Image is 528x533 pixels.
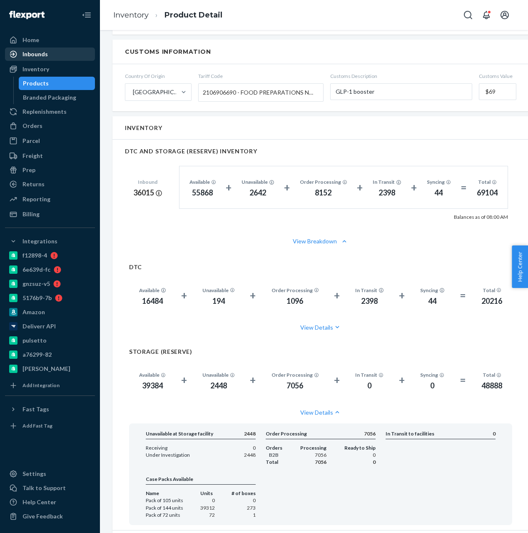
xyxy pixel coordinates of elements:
a: Billing [5,208,95,221]
div: Add Fast Tag [22,422,52,429]
img: Flexport logo [9,11,45,19]
div: 48888 [481,380,502,391]
button: Open account menu [496,7,513,23]
div: Orders [22,122,42,130]
span: 72 [200,511,215,518]
button: Help Center [512,245,528,288]
span: Pack of 105 units [146,497,183,504]
div: f12898-4 [22,251,47,260]
div: 2398 [373,188,401,198]
a: Products [19,77,95,90]
div: [PERSON_NAME] [22,365,70,373]
div: + [226,180,232,195]
a: Inbounds [5,48,95,61]
div: Available [189,178,216,185]
span: Pack of 144 units [146,504,183,511]
div: Replenishments [22,108,67,116]
span: Tariff Code [198,73,324,80]
button: Integrations [5,235,95,248]
h2: STORAGE (RESERVE) [129,348,512,355]
div: 39384 [139,380,166,391]
a: Talk to Support [5,481,95,495]
div: = [460,373,466,388]
a: Inventory [113,10,149,20]
button: View Details [129,401,512,423]
a: Inventory [5,63,95,76]
input: Customs Value [479,83,516,100]
span: Pack of 72 units [146,511,183,518]
div: Unavailable [202,287,235,294]
div: [GEOGRAPHIC_DATA] [133,88,180,96]
div: a76299-82 [22,350,52,359]
div: Amazon [22,308,45,316]
div: + [399,373,405,388]
a: Add Fast Tag [5,419,95,433]
span: 7056 [300,458,326,465]
a: Replenishments [5,105,95,118]
div: + [181,288,187,303]
a: Deliverr API [5,320,95,333]
span: 0 [344,451,376,458]
span: 2106906690 - FOOD PREPARATIONS NOT ELSEWHERE SPECIFIED OR INCLUDED, CANNED [203,85,315,100]
div: Syncing [420,371,444,378]
div: 6e639d-fc [22,265,50,274]
p: Balances as of 08:00 AM [454,214,508,220]
span: Orders [266,444,282,451]
span: 0 [200,497,215,504]
div: + [250,373,256,388]
div: 36015 [133,188,162,198]
span: # of boxes [232,490,256,497]
span: Ready to Ship [344,444,376,451]
div: 5176b9-7b [22,294,52,302]
div: Available [139,287,166,294]
div: Billing [22,210,40,218]
h2: DTC AND STORAGE (RESERVE) INVENTORY [125,148,516,154]
span: Units [200,490,215,497]
div: Settings [22,470,46,478]
span: Total [266,458,282,465]
div: 44 [427,188,451,198]
div: 194 [202,296,235,307]
span: Under Investigation [146,451,190,458]
span: Receiving [146,444,190,451]
div: Reporting [22,195,50,203]
div: 55868 [189,188,216,198]
span: 0 [232,497,256,504]
div: Order Processing [271,371,319,378]
button: Close Navigation [78,7,95,23]
a: Branded Packaging [19,91,95,104]
div: + [181,373,187,388]
span: 0 [244,444,256,451]
div: Order Processing [271,287,319,294]
div: Syncing [420,287,444,294]
span: 0 [344,458,376,465]
div: Branded Packaging [23,93,76,102]
span: 7056 [300,451,326,458]
div: Total [477,178,498,185]
a: Prep [5,163,95,177]
div: + [411,180,417,195]
div: Available [139,371,166,378]
input: [GEOGRAPHIC_DATA] [132,88,133,96]
div: 0 [355,380,384,391]
a: Help Center [5,495,95,509]
div: Help Center [22,498,56,506]
button: Open Search Box [460,7,476,23]
div: pulsetto [22,336,47,345]
a: Orders [5,119,95,133]
div: 2398 [355,296,384,307]
div: = [461,180,467,195]
div: Order Processing [300,178,347,185]
div: Total [481,371,502,378]
div: + [250,288,256,303]
a: pulsetto [5,334,95,347]
button: Fast Tags [5,403,95,416]
div: 20216 [481,296,502,307]
span: Name [146,490,183,497]
div: Add Integration [22,382,60,389]
div: 69104 [477,188,498,198]
span: Case Packs Available [146,475,193,483]
div: 2448 [202,380,235,391]
a: Settings [5,467,95,480]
